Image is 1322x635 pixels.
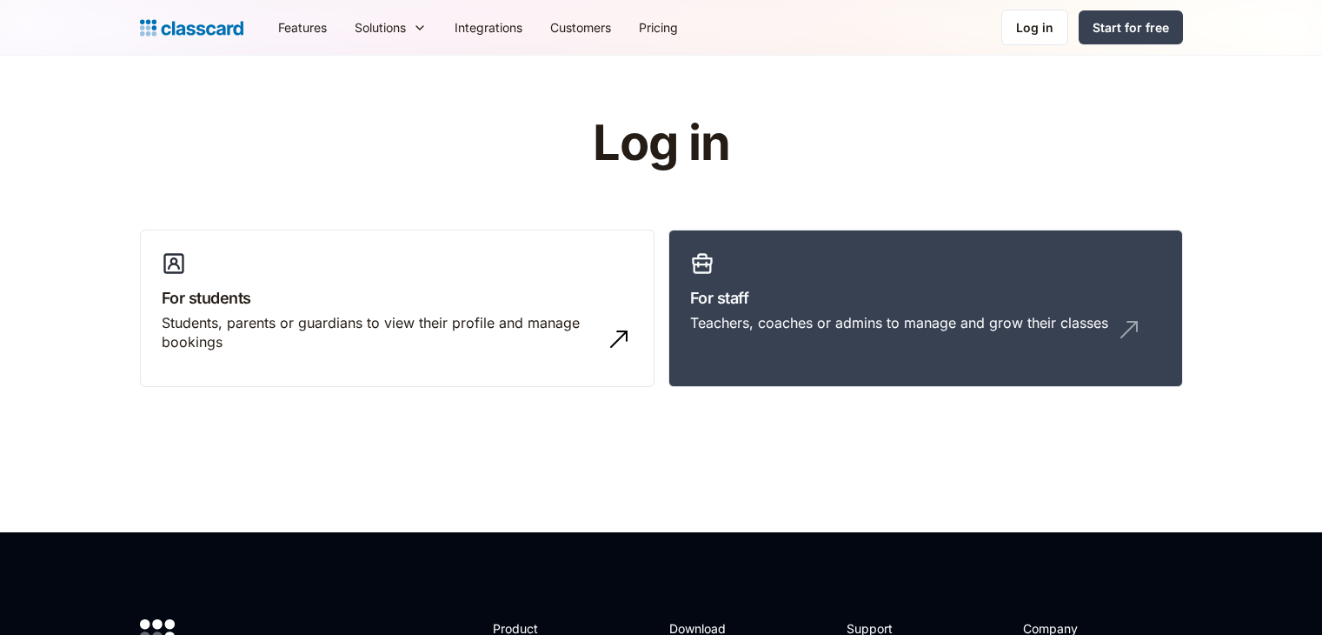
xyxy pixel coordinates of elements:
[355,18,406,37] div: Solutions
[1093,18,1169,37] div: Start for free
[162,286,633,310] h3: For students
[441,8,536,47] a: Integrations
[264,8,341,47] a: Features
[536,8,625,47] a: Customers
[690,286,1161,310] h3: For staff
[162,313,598,352] div: Students, parents or guardians to view their profile and manage bookings
[341,8,441,47] div: Solutions
[668,230,1183,388] a: For staffTeachers, coaches or admins to manage and grow their classes
[140,230,654,388] a: For studentsStudents, parents or guardians to view their profile and manage bookings
[1016,18,1053,37] div: Log in
[1001,10,1068,45] a: Log in
[1079,10,1183,44] a: Start for free
[625,8,692,47] a: Pricing
[385,117,937,170] h1: Log in
[140,16,243,40] a: home
[690,313,1108,332] div: Teachers, coaches or admins to manage and grow their classes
